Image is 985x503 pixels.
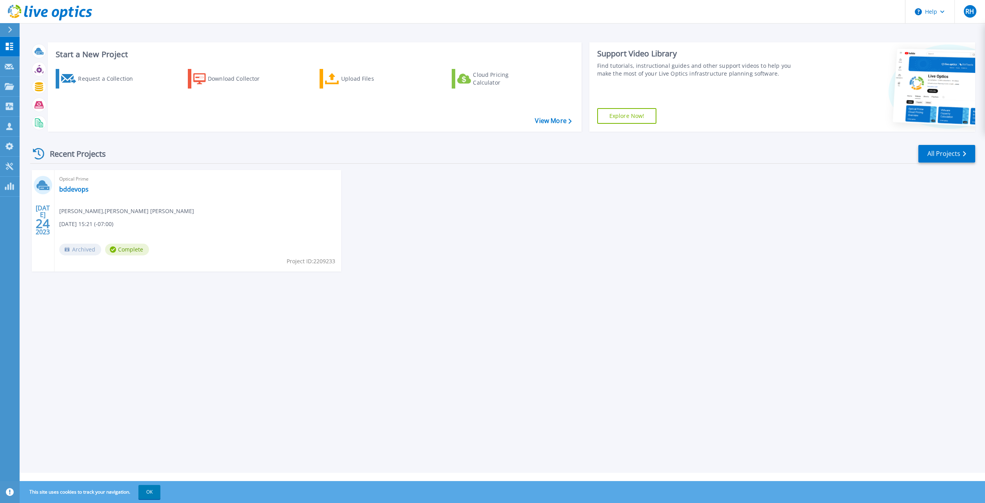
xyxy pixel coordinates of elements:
a: Cloud Pricing Calculator [452,69,539,89]
a: View More [535,117,571,125]
span: This site uses cookies to track your navigation. [22,485,160,499]
a: Explore Now! [597,108,657,124]
a: Download Collector [188,69,275,89]
div: Request a Collection [78,71,141,87]
span: 24 [36,220,50,227]
a: bddevops [59,185,89,193]
button: OK [138,485,160,499]
span: Complete [105,244,149,255]
a: Upload Files [320,69,407,89]
div: Recent Projects [30,144,116,163]
span: Project ID: 2209233 [287,257,335,266]
span: [PERSON_NAME] , [PERSON_NAME] [PERSON_NAME] [59,207,194,215]
span: [DATE] 15:21 (-07:00) [59,220,113,228]
div: Find tutorials, instructional guides and other support videos to help you make the most of your L... [597,62,796,78]
div: Upload Files [341,71,404,87]
h3: Start a New Project [56,50,571,59]
span: RH [965,8,974,14]
span: Archived [59,244,101,255]
a: All Projects [918,145,975,163]
div: Download Collector [208,71,271,87]
div: [DATE] 2023 [35,206,50,234]
div: Support Video Library [597,49,796,59]
a: Request a Collection [56,69,143,89]
span: Optical Prime [59,175,336,183]
div: Cloud Pricing Calculator [473,71,536,87]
